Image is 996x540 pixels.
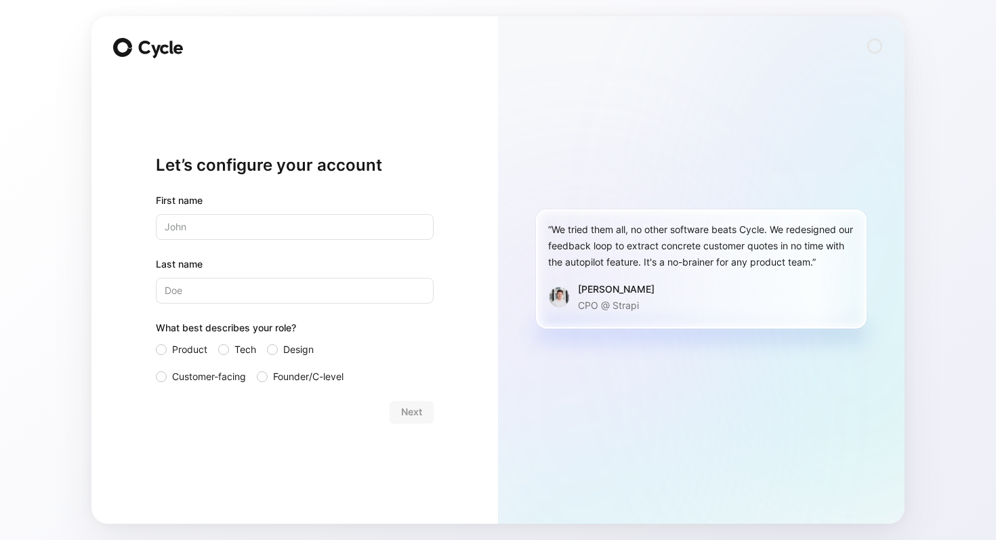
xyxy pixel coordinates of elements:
h1: Let’s configure your account [156,154,434,176]
span: Founder/C-level [273,369,344,385]
div: First name [156,192,434,209]
span: Tech [234,341,256,358]
span: Design [283,341,314,358]
label: Last name [156,256,434,272]
div: What best describes your role? [156,320,434,341]
div: [PERSON_NAME] [578,281,655,297]
input: Doe [156,278,434,304]
span: Customer-facing [172,369,246,385]
div: “We tried them all, no other software beats Cycle. We redesigned our feedback loop to extract con... [548,222,854,270]
span: Product [172,341,207,358]
input: John [156,214,434,240]
p: CPO @ Strapi [578,297,655,314]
